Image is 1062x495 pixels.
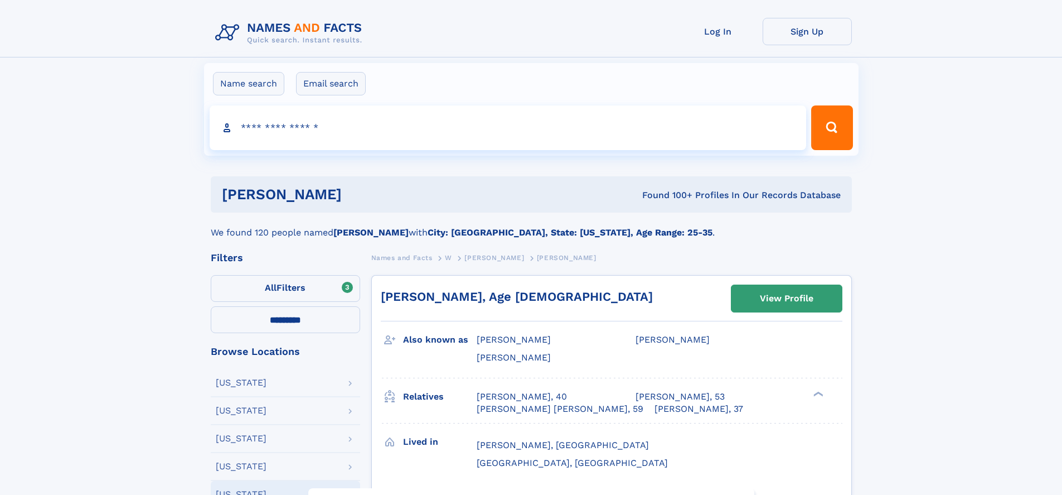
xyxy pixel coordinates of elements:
[216,462,266,471] div: [US_STATE]
[222,188,492,201] h1: [PERSON_NAME]
[731,285,842,312] a: View Profile
[760,286,813,311] div: View Profile
[464,254,524,262] span: [PERSON_NAME]
[811,390,824,397] div: ❯
[213,72,284,95] label: Name search
[333,227,409,238] b: [PERSON_NAME]
[477,440,649,450] span: [PERSON_NAME], [GEOGRAPHIC_DATA]
[537,254,597,262] span: [PERSON_NAME]
[216,406,266,415] div: [US_STATE]
[371,251,433,265] a: Names and Facts
[216,434,266,443] div: [US_STATE]
[636,334,710,345] span: [PERSON_NAME]
[673,18,763,45] a: Log In
[445,254,452,262] span: W
[216,378,266,387] div: [US_STATE]
[211,213,852,239] div: We found 120 people named with .
[403,432,477,451] h3: Lived in
[477,391,567,403] a: [PERSON_NAME], 40
[477,403,643,415] a: [PERSON_NAME] [PERSON_NAME], 59
[477,458,668,468] span: [GEOGRAPHIC_DATA], [GEOGRAPHIC_DATA]
[211,18,371,48] img: Logo Names and Facts
[403,387,477,406] h3: Relatives
[403,330,477,349] h3: Also known as
[211,347,360,357] div: Browse Locations
[492,189,841,201] div: Found 100+ Profiles In Our Records Database
[636,391,725,403] a: [PERSON_NAME], 53
[428,227,712,238] b: City: [GEOGRAPHIC_DATA], State: [US_STATE], Age Range: 25-35
[477,352,551,363] span: [PERSON_NAME]
[464,251,524,265] a: [PERSON_NAME]
[381,290,653,304] a: [PERSON_NAME], Age [DEMOGRAPHIC_DATA]
[811,105,852,150] button: Search Button
[763,18,852,45] a: Sign Up
[296,72,366,95] label: Email search
[211,253,360,263] div: Filters
[445,251,452,265] a: W
[477,334,551,345] span: [PERSON_NAME]
[654,403,743,415] a: [PERSON_NAME], 37
[265,282,277,293] span: All
[210,105,807,150] input: search input
[211,275,360,302] label: Filters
